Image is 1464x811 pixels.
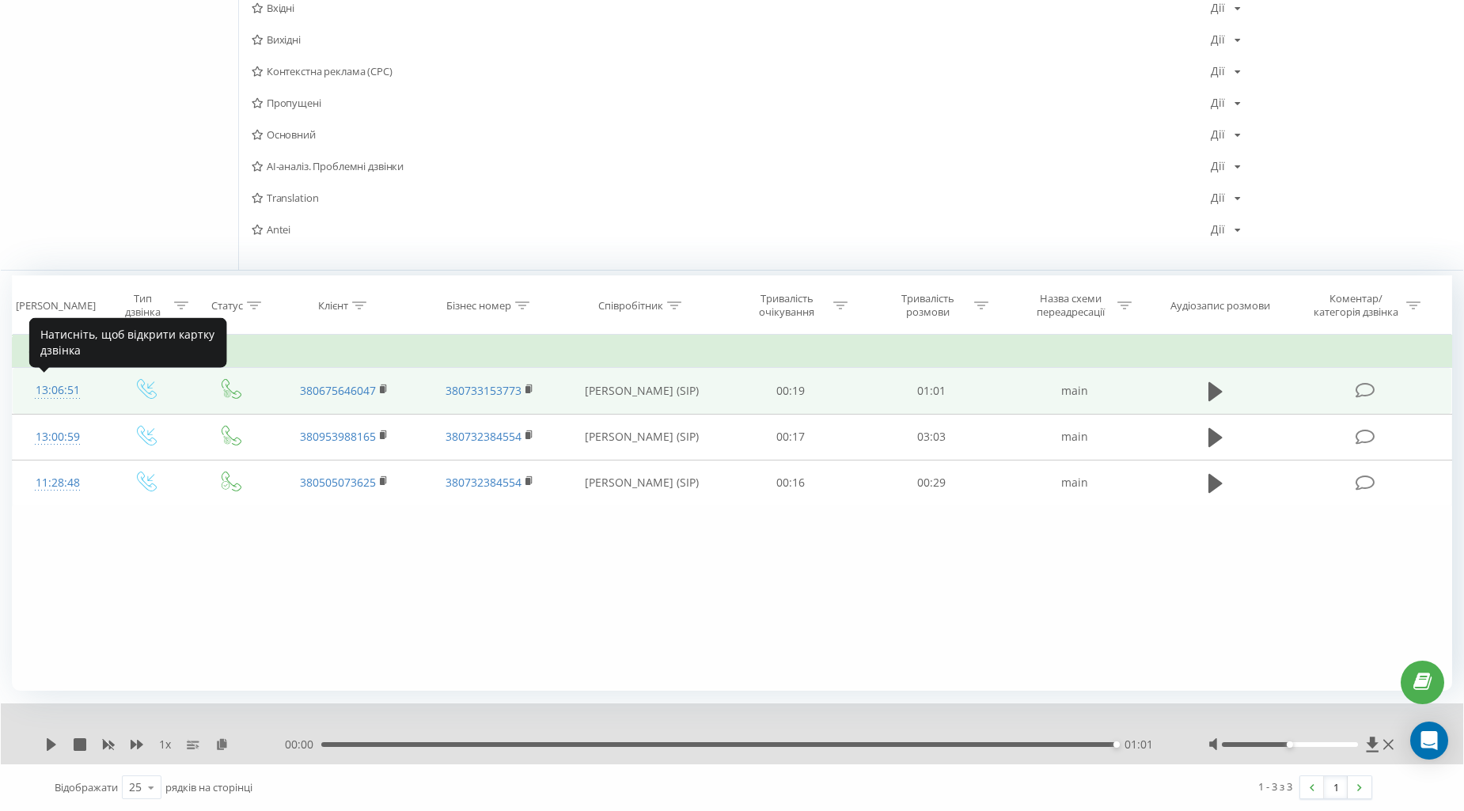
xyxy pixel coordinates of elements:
[446,429,522,444] a: 380732384554
[1113,741,1120,748] div: Accessibility label
[745,292,829,319] div: Тривалість очікування
[1211,192,1225,203] div: Дії
[861,368,1002,414] td: 01:01
[1125,737,1153,752] span: 01:01
[721,460,862,506] td: 00:16
[13,336,1452,368] td: Сьогодні
[211,299,243,313] div: Статус
[28,468,86,498] div: 11:28:48
[1002,460,1148,506] td: main
[165,780,252,794] span: рядків на сторінці
[1258,779,1292,794] div: 1 - 3 з 3
[300,383,376,398] a: 380675646047
[1310,292,1402,319] div: Коментар/категорія дзвінка
[29,317,227,367] div: Натисніть, щоб відкрити картку дзвінка
[300,475,376,490] a: 380505073625
[721,414,862,460] td: 00:17
[55,780,118,794] span: Відображати
[1211,224,1225,235] div: Дії
[1211,34,1225,45] div: Дії
[252,192,1211,203] span: Translation
[1211,2,1225,13] div: Дії
[861,414,1002,460] td: 03:03
[16,299,96,313] div: [PERSON_NAME]
[563,368,721,414] td: [PERSON_NAME] (SIP)
[1211,66,1225,77] div: Дії
[563,460,721,506] td: [PERSON_NAME] (SIP)
[28,422,86,453] div: 13:00:59
[1324,776,1348,798] a: 1
[446,383,522,398] a: 380733153773
[1029,292,1113,319] div: Назва схеми переадресації
[252,2,1211,13] span: Вхідні
[159,737,171,752] span: 1 x
[318,299,348,313] div: Клієнт
[28,375,86,406] div: 13:06:51
[1002,368,1148,414] td: main
[252,129,1211,140] span: Основний
[252,97,1211,108] span: Пропущені
[861,460,1002,506] td: 00:29
[285,737,321,752] span: 00:00
[129,779,142,795] div: 25
[252,66,1211,77] span: Контекстна реклама (CPC)
[886,292,970,319] div: Тривалість розмови
[116,292,170,319] div: Тип дзвінка
[1211,97,1225,108] div: Дії
[1287,741,1293,748] div: Accessibility label
[1211,129,1225,140] div: Дії
[1170,299,1270,313] div: Аудіозапис розмови
[252,224,1211,235] span: Antei
[563,414,721,460] td: [PERSON_NAME] (SIP)
[1211,161,1225,172] div: Дії
[446,475,522,490] a: 380732384554
[598,299,663,313] div: Співробітник
[1002,414,1148,460] td: main
[1410,722,1448,760] div: Open Intercom Messenger
[300,429,376,444] a: 380953988165
[252,161,1211,172] span: AI-аналіз. Проблемні дзвінки
[721,368,862,414] td: 00:19
[446,299,511,313] div: Бізнес номер
[252,34,1211,45] span: Вихідні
